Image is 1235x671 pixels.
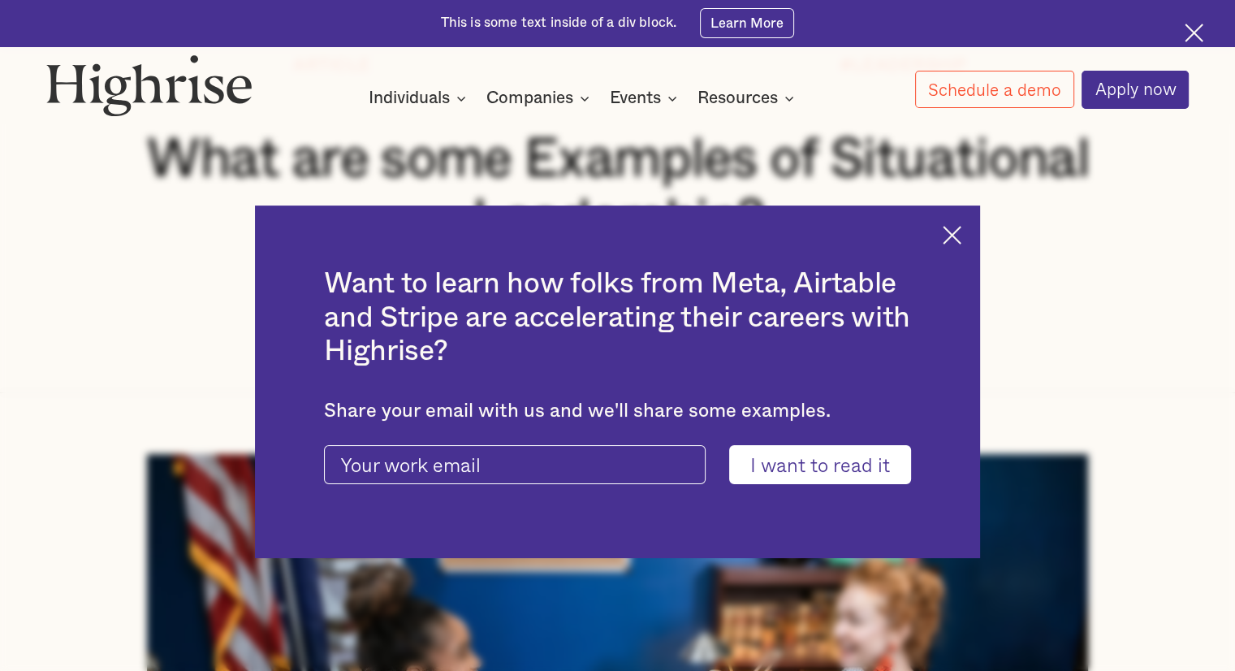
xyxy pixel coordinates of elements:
div: Companies [486,89,573,108]
div: Events [610,89,682,108]
div: Resources [697,89,778,108]
div: Share your email with us and we'll share some examples. [324,400,910,422]
img: Highrise logo [46,54,253,117]
div: Resources [697,89,799,108]
a: Schedule a demo [915,71,1074,108]
a: Apply now [1082,71,1189,109]
img: Cross icon [943,226,961,245]
input: I want to read it [729,445,911,484]
div: Companies [486,89,594,108]
div: Individuals [369,89,471,108]
h2: Want to learn how folks from Meta, Airtable and Stripe are accelerating their careers with Highrise? [324,267,910,368]
a: Learn More [700,8,795,37]
img: Cross icon [1185,24,1203,42]
div: Events [610,89,661,108]
input: Your work email [324,445,706,484]
div: This is some text inside of a div block. [441,14,677,32]
div: Individuals [369,89,450,108]
form: current-ascender-blog-article-modal-form [324,445,910,484]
